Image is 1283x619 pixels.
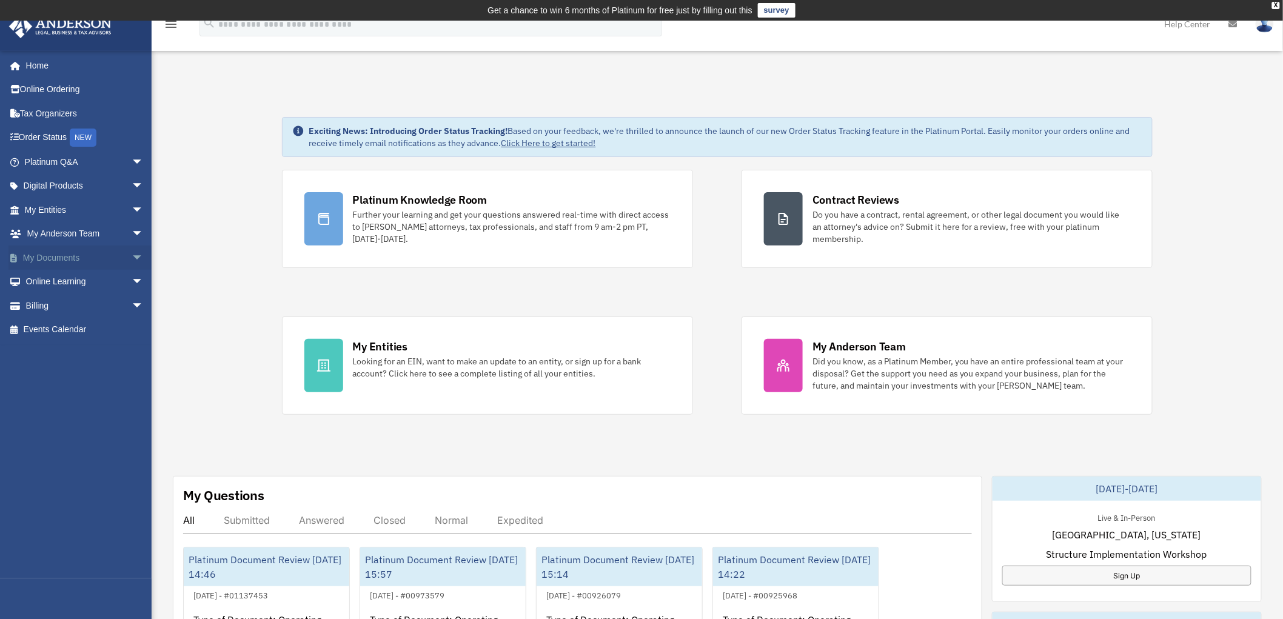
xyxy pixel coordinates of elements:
a: Click Here to get started! [501,138,596,149]
a: menu [164,21,178,32]
a: Contract Reviews Do you have a contract, rental agreement, or other legal document you would like... [742,170,1153,268]
div: Submitted [224,514,270,526]
div: Answered [299,514,344,526]
img: Anderson Advisors Platinum Portal [5,15,115,38]
strong: Exciting News: Introducing Order Status Tracking! [309,125,508,136]
div: Closed [374,514,406,526]
div: Platinum Document Review [DATE] 15:14 [537,547,702,586]
div: Platinum Document Review [DATE] 14:46 [184,547,349,586]
a: Billingarrow_drop_down [8,293,162,318]
div: Platinum Knowledge Room [353,192,487,207]
div: Normal [435,514,468,526]
div: Contract Reviews [812,192,899,207]
a: My Anderson Teamarrow_drop_down [8,222,162,246]
img: User Pic [1256,15,1274,33]
a: Online Learningarrow_drop_down [8,270,162,294]
a: Order StatusNEW [8,125,162,150]
a: Tax Organizers [8,101,162,125]
div: My Anderson Team [812,339,906,354]
span: arrow_drop_down [132,270,156,295]
div: [DATE] - #00973579 [360,588,454,601]
div: Did you know, as a Platinum Member, you have an entire professional team at your disposal? Get th... [812,355,1130,392]
div: Looking for an EIN, want to make an update to an entity, or sign up for a bank account? Click her... [353,355,671,380]
a: My Documentsarrow_drop_down [8,246,162,270]
span: arrow_drop_down [132,246,156,270]
div: [DATE] - #00926079 [537,588,631,601]
i: search [203,16,216,30]
a: Sign Up [1002,566,1251,586]
div: My Questions [183,486,264,504]
a: Platinum Knowledge Room Further your learning and get your questions answered real-time with dire... [282,170,693,268]
span: arrow_drop_down [132,150,156,175]
span: Structure Implementation Workshop [1047,547,1207,561]
div: NEW [70,129,96,147]
span: arrow_drop_down [132,174,156,199]
div: Live & In-Person [1088,510,1165,523]
a: Online Ordering [8,78,162,102]
span: arrow_drop_down [132,222,156,247]
i: menu [164,17,178,32]
a: My Entities Looking for an EIN, want to make an update to an entity, or sign up for a bank accoun... [282,316,693,415]
div: Based on your feedback, we're thrilled to announce the launch of our new Order Status Tracking fe... [309,125,1143,149]
div: [DATE] - #01137453 [184,588,278,601]
div: Expedited [497,514,543,526]
div: Further your learning and get your questions answered real-time with direct access to [PERSON_NAM... [353,209,671,245]
span: arrow_drop_down [132,198,156,223]
a: Digital Productsarrow_drop_down [8,174,162,198]
a: My Entitiesarrow_drop_down [8,198,162,222]
a: My Anderson Team Did you know, as a Platinum Member, you have an entire professional team at your... [742,316,1153,415]
a: survey [758,3,796,18]
div: close [1272,2,1280,9]
div: Get a chance to win 6 months of Platinum for free just by filling out this [487,3,752,18]
div: My Entities [353,339,407,354]
div: [DATE] - #00925968 [713,588,807,601]
div: Platinum Document Review [DATE] 15:57 [360,547,526,586]
div: [DATE]-[DATE] [993,477,1261,501]
span: arrow_drop_down [132,293,156,318]
a: Home [8,53,156,78]
div: Do you have a contract, rental agreement, or other legal document you would like an attorney's ad... [812,209,1130,245]
div: Platinum Document Review [DATE] 14:22 [713,547,879,586]
a: Platinum Q&Aarrow_drop_down [8,150,162,174]
div: All [183,514,195,526]
a: Events Calendar [8,318,162,342]
span: [GEOGRAPHIC_DATA], [US_STATE] [1053,527,1201,542]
